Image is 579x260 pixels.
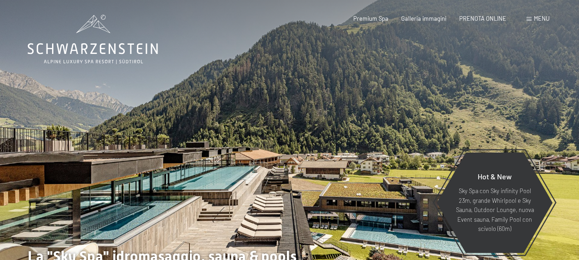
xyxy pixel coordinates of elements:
[436,152,553,254] a: Hot & New Sky Spa con Sky infinity Pool 23m, grande Whirlpool e Sky Sauna, Outdoor Lounge, nuova ...
[459,15,506,22] a: PRENOTA ONLINE
[478,172,512,181] span: Hot & New
[401,15,446,22] a: Galleria immagini
[353,15,388,22] a: Premium Spa
[534,15,550,22] span: Menu
[455,186,535,233] p: Sky Spa con Sky infinity Pool 23m, grande Whirlpool e Sky Sauna, Outdoor Lounge, nuova Event saun...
